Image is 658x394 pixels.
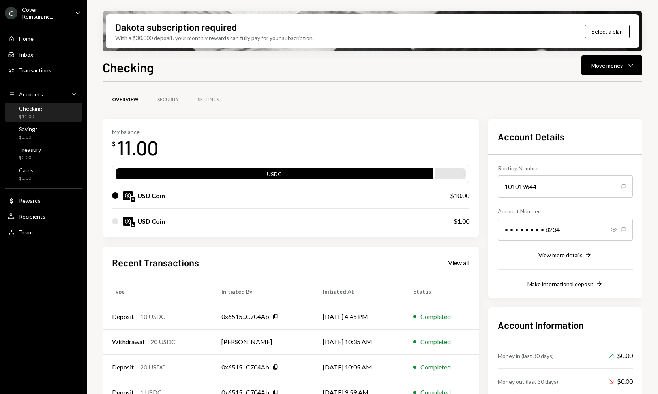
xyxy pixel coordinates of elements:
[5,164,82,183] a: Cards$0.00
[498,175,633,198] div: 101019644
[5,47,82,61] a: Inbox
[112,312,134,321] div: Deposit
[313,279,404,304] th: Initiated At
[112,140,116,148] div: $
[115,34,314,42] div: With a $30,000 deposit, your monthly rewards can fully pay for your subscription.
[420,362,451,372] div: Completed
[609,351,633,360] div: $0.00
[116,170,433,181] div: USDC
[19,197,41,204] div: Rewards
[313,329,404,354] td: [DATE] 10:35 AM
[19,51,33,58] div: Inbox
[212,279,313,304] th: Initiated By
[103,59,154,75] h1: Checking
[188,90,229,110] a: Settings
[19,35,34,42] div: Home
[527,281,594,287] div: Make international deposit
[5,103,82,122] a: Checking$11.00
[19,113,42,120] div: $11.00
[5,209,82,223] a: Recipients
[131,197,135,202] img: ethereum-mainnet
[313,354,404,380] td: [DATE] 10:05 AM
[420,337,451,347] div: Completed
[5,144,82,163] a: Treasury$0.00
[221,362,269,372] div: 0x6515...C704Ab
[527,280,603,288] button: Make international deposit
[19,213,45,220] div: Recipients
[538,251,592,260] button: View more details
[5,193,82,207] a: Rewards
[137,217,165,226] div: USD Coin
[454,217,469,226] div: $1.00
[5,123,82,142] a: Savings$0.00
[221,312,269,321] div: 0x6515...C704Ab
[212,329,313,354] td: [PERSON_NAME]
[498,164,633,172] div: Routing Number
[19,155,41,161] div: $0.00
[5,225,82,239] a: Team
[19,134,38,141] div: $0.00
[19,167,34,173] div: Cards
[140,312,165,321] div: 10 USDC
[313,304,404,329] td: [DATE] 4:45 PM
[19,126,38,132] div: Savings
[498,219,633,241] div: • • • • • • • • 8234
[5,87,82,101] a: Accounts
[157,96,179,103] div: Security
[112,337,144,347] div: Withdrawal
[117,135,158,160] div: 11.00
[420,312,451,321] div: Completed
[498,377,558,386] div: Money out (last 30 days)
[19,105,42,112] div: Checking
[498,207,633,215] div: Account Number
[112,256,199,269] h2: Recent Transactions
[112,362,134,372] div: Deposit
[19,146,41,153] div: Treasury
[591,61,623,70] div: Move money
[609,377,633,386] div: $0.00
[19,229,33,236] div: Team
[19,67,51,74] div: Transactions
[448,258,469,267] a: View all
[137,191,165,200] div: USD Coin
[150,337,176,347] div: 20 USDC
[581,55,642,75] button: Move money
[498,352,554,360] div: Money in (last 30 days)
[112,128,158,135] div: My balance
[103,90,148,110] a: Overview
[123,191,133,200] img: USDC
[498,130,633,143] h2: Account Details
[450,191,469,200] div: $10.00
[131,222,135,227] img: avalanche-mainnet
[115,21,237,34] div: Dakota subscription required
[404,279,479,304] th: Status
[140,362,165,372] div: 20 USDC
[5,7,17,19] div: C
[498,319,633,332] h2: Account Information
[19,175,34,182] div: $0.00
[5,63,82,77] a: Transactions
[123,217,133,226] img: USDC
[538,252,583,258] div: View more details
[585,25,630,38] button: Select a plan
[112,96,139,103] div: Overview
[103,279,212,304] th: Type
[5,31,82,45] a: Home
[448,259,469,267] div: View all
[19,91,43,98] div: Accounts
[148,90,188,110] a: Security
[22,6,69,20] div: Cover Reinsuranc...
[198,96,219,103] div: Settings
